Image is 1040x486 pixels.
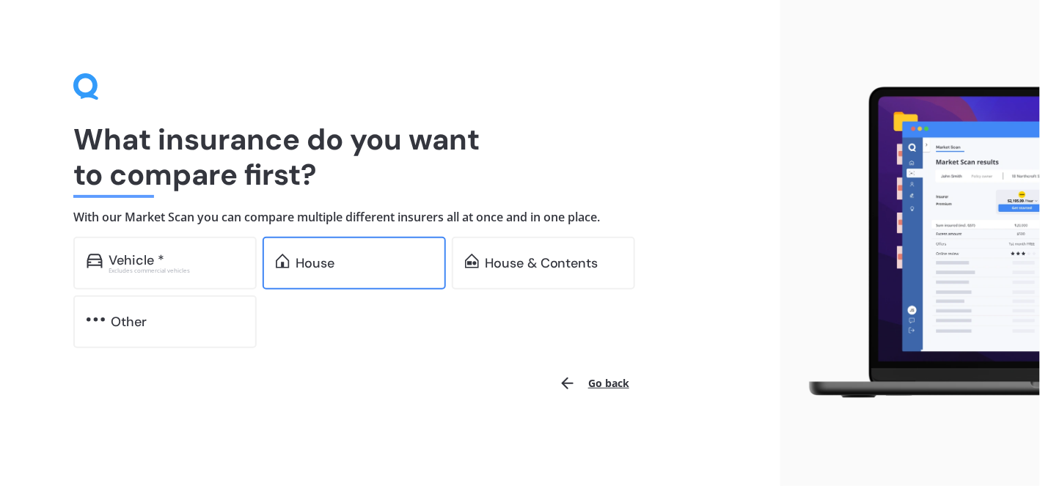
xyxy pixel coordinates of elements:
img: home.91c183c226a05b4dc763.svg [276,254,290,268]
img: car.f15378c7a67c060ca3f3.svg [87,254,103,268]
div: Other [111,314,147,329]
button: Go back [550,366,638,401]
h1: What insurance do you want to compare first? [73,122,707,192]
img: home-and-contents.b802091223b8502ef2dd.svg [465,254,479,268]
h4: With our Market Scan you can compare multiple different insurers all at once and in one place. [73,210,707,225]
div: Excludes commercial vehicles [109,268,243,273]
div: House & Contents [485,256,598,270]
img: other.81dba5aafe580aa69f38.svg [87,312,105,327]
div: Vehicle * [109,253,164,268]
div: House [296,256,334,270]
